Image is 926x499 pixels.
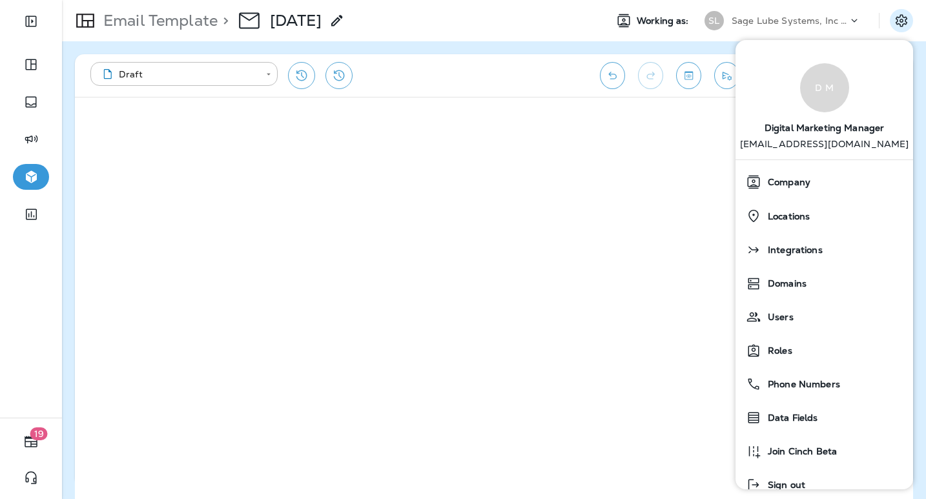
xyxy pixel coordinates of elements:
[741,405,908,431] a: Data Fields
[99,68,257,81] div: Draft
[761,480,805,491] span: Sign out
[736,165,913,199] button: Company
[637,15,692,26] span: Working as:
[676,62,701,89] button: Toggle preview
[761,278,807,289] span: Domains
[714,62,739,89] button: Send test email
[13,8,49,34] button: Expand Sidebar
[736,233,913,267] button: Integrations
[270,11,322,30] div: Thanksgiving 2025
[736,367,913,401] button: Phone Numbers
[705,11,724,30] div: SL
[736,334,913,367] button: Roles
[741,169,908,195] a: Company
[13,429,49,454] button: 19
[288,62,315,89] button: Restore from previous version
[270,11,322,30] p: [DATE]
[741,304,908,330] a: Users
[761,312,794,323] span: Users
[765,112,885,139] span: Digital Marketing Manager
[736,401,913,434] button: Data Fields
[890,9,913,32] button: Settings
[218,11,229,30] p: >
[732,15,848,26] p: Sage Lube Systems, Inc dba LOF Xpress Oil Change
[761,412,818,423] span: Data Fields
[761,211,810,222] span: Locations
[761,379,840,390] span: Phone Numbers
[800,63,849,112] div: D M
[600,62,625,89] button: Undo
[736,199,913,233] button: Locations
[736,50,913,159] a: D MDigital Marketing Manager [EMAIL_ADDRESS][DOMAIN_NAME]
[736,434,913,468] button: Join Cinch Beta
[761,446,837,457] span: Join Cinch Beta
[741,371,908,397] a: Phone Numbers
[736,300,913,334] button: Users
[741,270,908,296] a: Domains
[741,338,908,363] a: Roles
[98,11,218,30] p: Email Template
[30,427,48,440] span: 19
[761,177,810,188] span: Company
[741,203,908,229] a: Locations
[325,62,353,89] button: View Changelog
[741,237,908,263] a: Integrations
[761,245,823,256] span: Integrations
[761,345,792,356] span: Roles
[740,139,909,159] p: [EMAIL_ADDRESS][DOMAIN_NAME]
[736,267,913,300] button: Domains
